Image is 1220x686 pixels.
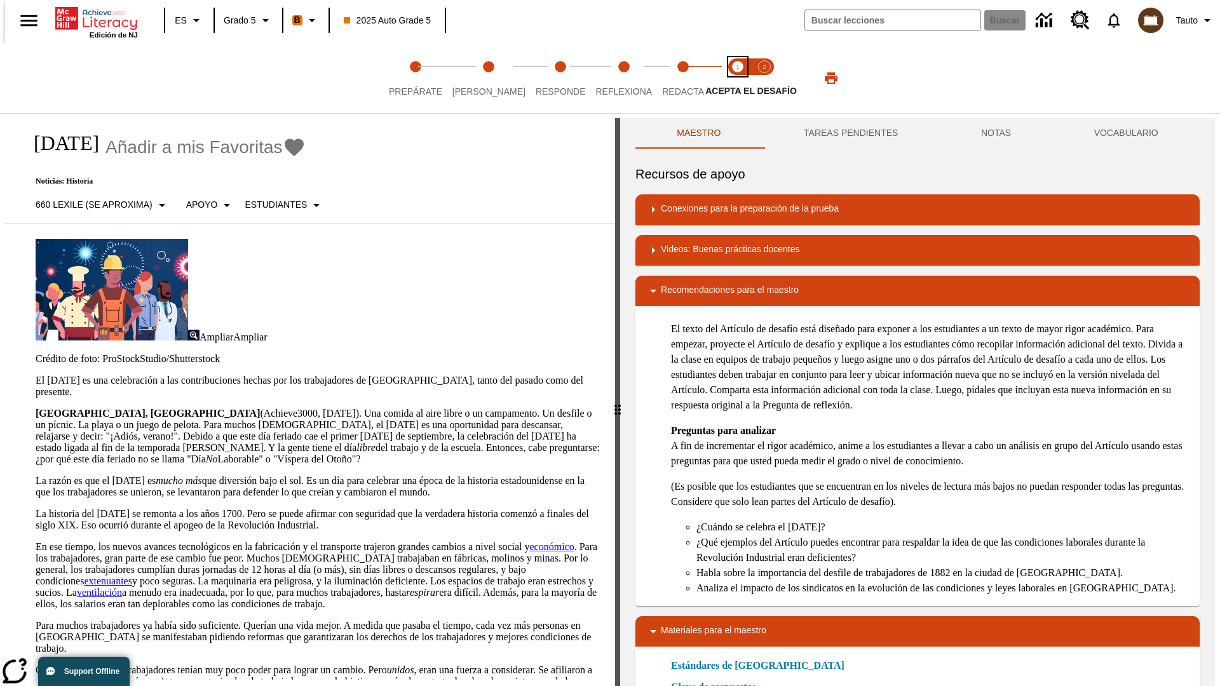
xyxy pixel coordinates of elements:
span: Redacta [662,86,704,97]
p: (Es posible que los estudiantes que se encuentran en los niveles de lectura más bajos no puedan r... [671,479,1189,509]
li: Habla sobre la importancia del desfile de trabajadores de 1882 en la ciudad de [GEOGRAPHIC_DATA]. [696,565,1189,581]
button: Seleccionar estudiante [240,194,329,217]
strong: Preguntas para analizar [671,425,776,436]
p: (Achieve3000, [DATE]). Una comida al aire libre o un campamento. Un desfile o un pícnic. La playa... [36,408,600,465]
p: El texto del Artículo de desafío está diseñado para exponer a los estudiantes a un texto de mayor... [671,321,1189,413]
p: La historia del [DATE] se remonta a los años 1700. Pero se puede afirmar con seguridad que la ver... [36,508,600,531]
div: activity [620,118,1215,686]
span: Tauto [1176,14,1198,27]
button: Perfil/Configuración [1171,9,1220,32]
div: Materiales para el maestro [635,616,1200,647]
li: ¿Cuándo se celebra el [DATE]? [696,520,1189,535]
a: Notificaciones [1097,4,1130,37]
p: La razón es que el [DATE] es que diversión bajo el sol. Es un día para celebrar una época de la h... [36,475,600,498]
em: libre [356,442,376,453]
button: Acepta el desafío lee step 1 of 2 [719,43,756,113]
span: ES [175,14,187,27]
p: Para muchos trabajadores ya había sido suficiente. Querían una vida mejor. A medida que pasaba el... [36,620,600,654]
span: Reflexiona [595,86,652,97]
img: una pancarta con fondo azul muestra la ilustración de una fila de diferentes hombres y mujeres co... [36,239,188,340]
a: Centro de recursos, Se abrirá en una pestaña nueva. [1063,3,1097,37]
p: Materiales para el maestro [661,624,766,639]
em: mucho más [156,475,201,486]
button: Reflexiona step 4 of 5 [585,43,662,113]
span: [PERSON_NAME] [452,86,525,97]
p: Videos: Buenas prácticas docentes [661,243,799,258]
div: Videos: Buenas prácticas docentes [635,235,1200,266]
span: 2025 Auto Grade 5 [344,14,431,27]
div: Instructional Panel Tabs [635,118,1200,149]
p: Recomendaciones para el maestro [661,283,799,299]
button: Imprimir [811,67,851,90]
div: Portada [55,4,138,39]
p: Apoyo [186,198,218,212]
p: Noticias: Historia [20,177,329,186]
h6: Recursos de apoyo [635,164,1200,184]
img: Ampliar [188,330,200,340]
button: Tipo de apoyo, Apoyo [181,194,240,217]
button: Añadir a mis Favoritas - Día del Trabajo [105,136,306,158]
button: Grado: Grado 5, Elige un grado [219,9,278,32]
span: Ampliar [233,332,267,342]
button: Maestro [635,118,762,149]
button: Acepta el desafío contesta step 2 of 2 [746,43,783,113]
div: Pulsa la tecla de intro o la barra espaciadora y luego presiona las flechas de derecha e izquierd... [615,118,620,686]
a: ventilación [77,587,122,598]
button: NOTAS [940,118,1053,149]
p: 660 Lexile (Se aproxima) [36,198,152,212]
span: Responde [536,86,586,97]
text: 1 [736,64,739,70]
button: Seleccione Lexile, 660 Lexile (Se aproxima) [30,194,175,217]
text: 2 [762,64,766,70]
button: Prepárate step 1 of 5 [379,43,452,113]
div: reading [5,118,615,680]
a: Centro de información [1028,3,1063,38]
button: Support Offline [38,657,130,686]
input: Buscar campo [805,10,980,30]
p: A fin de incrementar el rigor académico, anime a los estudiantes a llevar a cabo un análisis en g... [671,423,1189,469]
em: respirar [406,587,439,598]
span: Añadir a mis Favoritas [105,137,283,158]
button: TAREAS PENDIENTES [762,118,940,149]
strong: [GEOGRAPHIC_DATA], [GEOGRAPHIC_DATA] [36,408,260,419]
button: Escoja un nuevo avatar [1130,4,1171,37]
button: Boost El color de la clase es anaranjado. Cambiar el color de la clase. [287,9,325,32]
button: VOCABULARIO [1052,118,1200,149]
p: Conexiones para la preparación de la prueba [661,202,839,217]
h1: [DATE] [20,131,99,155]
em: unidos [387,664,414,675]
p: Crédito de foto: ProStockStudio/Shutterstock [36,353,600,365]
p: Estudiantes [245,198,307,212]
em: No [206,454,218,464]
button: Redacta step 5 of 5 [652,43,714,113]
button: Lenguaje: ES, Selecciona un idioma [169,9,210,32]
li: ¿Qué ejemplos del Artículo puedes encontrar para respaldar la idea de que las condiciones laboral... [696,535,1189,565]
span: Prepárate [389,86,442,97]
span: ACEPTA EL DESAFÍO [705,86,797,96]
p: En ese tiempo, los nuevos avances tecnológicos en la fabricación y el transporte trajeron grandes... [36,541,600,610]
span: Support Offline [64,667,119,676]
a: extenuantes [84,575,132,586]
a: económico [530,541,574,552]
button: Lee step 2 of 5 [442,43,536,113]
span: Grado 5 [224,14,256,27]
span: B [294,12,301,28]
div: Conexiones para la preparación de la prueba [635,194,1200,225]
span: Ampliar [200,332,233,342]
div: Recomendaciones para el maestro [635,276,1200,306]
span: Edición de NJ [90,31,138,39]
button: Abrir el menú lateral [10,2,48,39]
a: Estándares de [GEOGRAPHIC_DATA] [671,658,852,673]
li: Analiza el impacto de los sindicatos en la evolución de las condiciones y leyes laborales en [GEO... [696,581,1189,596]
button: Responde step 3 of 5 [525,43,596,113]
p: El [DATE] es una celebración a las contribuciones hechas por los trabajadores de [GEOGRAPHIC_DATA... [36,375,600,398]
img: avatar image [1138,8,1163,33]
